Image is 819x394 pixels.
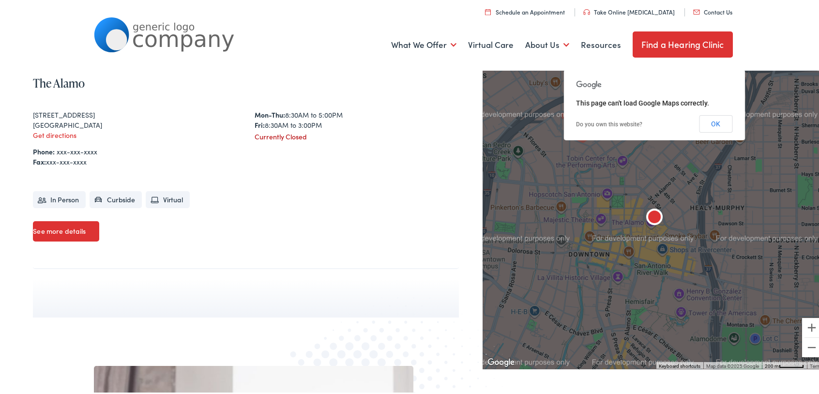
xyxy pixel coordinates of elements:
strong: Mon-Thu: [255,108,285,118]
a: Find a Hearing Clinic [633,30,733,56]
a: About Us [525,25,569,61]
a: What We Offer [391,25,456,61]
div: xxx-xxx-xxxx [33,155,458,165]
button: OK [699,113,732,131]
a: Contact Us [693,6,732,14]
a: The Alamo [33,73,85,89]
div: 8:30AM to 5:00PM 8:30AM to 3:00PM [255,108,459,128]
div: [STREET_ADDRESS] [33,108,237,118]
a: See more details [33,219,99,240]
strong: Phone: [33,145,55,154]
a: Do you own this website? [576,119,642,126]
span: 200 m [765,362,779,367]
li: Curbside [90,189,142,206]
div: The Alamo [639,201,670,232]
li: Virtual [146,189,190,206]
div: [GEOGRAPHIC_DATA] [33,118,237,128]
button: Map Scale: 200 m per 48 pixels [762,360,807,367]
a: Schedule an Appointment [485,6,565,14]
img: utility icon [485,7,491,13]
div: Currently Closed [255,130,459,140]
li: In Person [33,189,86,206]
a: Virtual Care [468,25,514,61]
img: utility icon [693,8,700,13]
strong: Fax: [33,155,46,165]
a: Take Online [MEDICAL_DATA] [583,6,675,14]
strong: Fri: [255,118,265,128]
button: Keyboard shortcuts [659,361,700,368]
span: This page can't load Google Maps correctly. [576,97,709,105]
a: Resources [581,25,621,61]
span: Map data ©2025 Google [706,362,759,367]
img: utility icon [583,7,590,13]
a: xxx-xxx-xxxx [57,145,97,154]
a: Get directions [33,128,76,138]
